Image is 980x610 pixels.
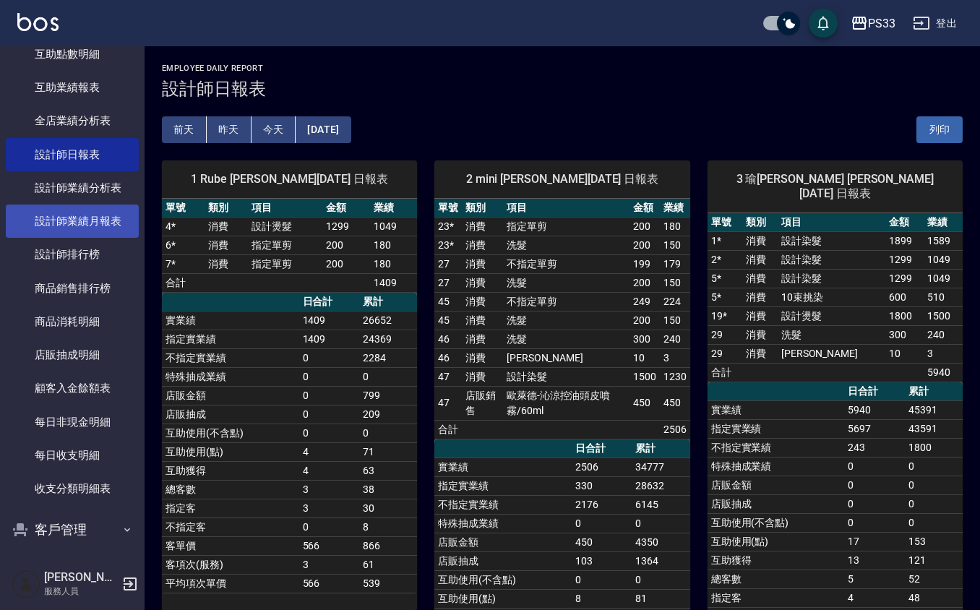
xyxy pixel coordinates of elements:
[660,217,690,236] td: 180
[629,386,660,420] td: 450
[629,199,660,218] th: 金額
[629,348,660,367] td: 10
[322,217,370,236] td: 1299
[299,536,360,555] td: 566
[572,551,632,570] td: 103
[503,292,629,311] td: 不指定單剪
[434,533,572,551] td: 店販金額
[503,273,629,292] td: 洗髮
[162,499,299,517] td: 指定客
[299,574,360,593] td: 566
[632,570,689,589] td: 0
[248,254,322,273] td: 指定單剪
[299,461,360,480] td: 4
[462,367,503,386] td: 消費
[660,330,690,348] td: 240
[885,344,924,363] td: 10
[434,551,572,570] td: 店販抽成
[844,457,905,476] td: 0
[629,236,660,254] td: 200
[708,419,845,438] td: 指定實業績
[742,306,778,325] td: 消費
[708,400,845,419] td: 實業績
[660,292,690,311] td: 224
[207,116,252,143] button: 昨天
[359,517,417,536] td: 8
[742,231,778,250] td: 消費
[322,236,370,254] td: 200
[438,371,450,382] a: 47
[632,589,689,608] td: 81
[778,325,885,344] td: 洗髮
[905,419,963,438] td: 43591
[162,311,299,330] td: 實業績
[359,293,417,312] th: 累計
[708,457,845,476] td: 特殊抽成業績
[844,419,905,438] td: 5697
[299,293,360,312] th: 日合計
[708,551,845,570] td: 互助獲得
[708,588,845,607] td: 指定客
[660,254,690,273] td: 179
[905,494,963,513] td: 0
[924,250,963,269] td: 1049
[44,585,118,598] p: 服務人員
[905,382,963,401] th: 累計
[359,424,417,442] td: 0
[162,293,417,593] table: a dense table
[629,273,660,292] td: 200
[905,551,963,570] td: 121
[778,213,885,232] th: 項目
[438,314,450,326] a: 45
[299,348,360,367] td: 0
[438,397,450,408] a: 47
[844,570,905,588] td: 5
[844,382,905,401] th: 日合計
[299,517,360,536] td: 0
[162,79,963,99] h3: 設計師日報表
[12,570,40,598] img: Person
[632,533,689,551] td: 4350
[885,288,924,306] td: 600
[905,457,963,476] td: 0
[299,480,360,499] td: 3
[359,555,417,574] td: 61
[162,64,963,73] h2: Employee Daily Report
[572,533,632,551] td: 450
[162,273,205,292] td: 合計
[924,213,963,232] th: 業績
[924,325,963,344] td: 240
[629,330,660,348] td: 300
[742,250,778,269] td: 消費
[885,231,924,250] td: 1899
[885,213,924,232] th: 金額
[248,236,322,254] td: 指定單剪
[742,288,778,306] td: 消費
[359,367,417,386] td: 0
[708,213,963,382] table: a dense table
[162,367,299,386] td: 特殊抽成業績
[503,217,629,236] td: 指定單剪
[660,199,690,218] th: 業績
[299,386,360,405] td: 0
[299,424,360,442] td: 0
[868,14,895,33] div: PS33
[503,386,629,420] td: 歐萊德-沁涼控油頭皮噴霧/60ml
[248,217,322,236] td: 設計燙髮
[322,254,370,273] td: 200
[462,236,503,254] td: 消費
[370,236,418,254] td: 180
[162,480,299,499] td: 總客數
[632,439,689,458] th: 累計
[462,348,503,367] td: 消費
[844,494,905,513] td: 0
[162,116,207,143] button: 前天
[462,292,503,311] td: 消費
[907,10,963,37] button: 登出
[572,457,632,476] td: 2506
[299,330,360,348] td: 1409
[632,476,689,495] td: 28632
[629,292,660,311] td: 249
[711,348,723,359] a: 29
[434,420,462,439] td: 合計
